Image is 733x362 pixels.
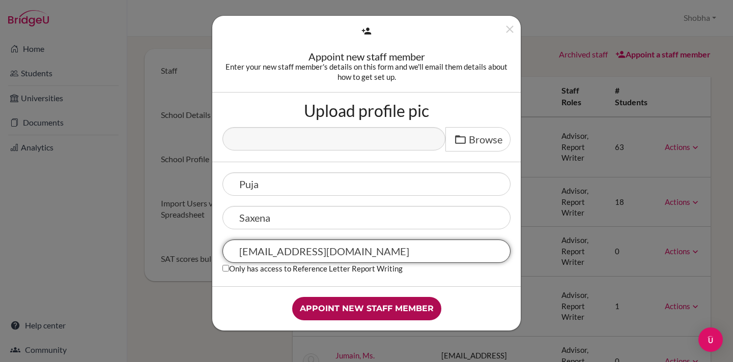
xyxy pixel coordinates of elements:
[292,297,441,320] input: Appoint new staff member
[222,172,511,196] input: First name
[222,263,403,274] label: Only has access to Reference Letter Report Writing
[222,62,511,82] div: Enter your new staff member's details on this form and we'll email them details about how to get ...
[698,327,723,352] div: Open Intercom Messenger
[304,103,429,119] label: Upload profile pic
[222,265,229,271] input: Only has access to Reference Letter Report Writing
[222,206,511,229] input: Last name
[222,239,511,263] input: Email
[469,133,502,145] span: Browse
[222,51,511,62] div: Appoint new staff member
[503,23,516,40] button: Close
